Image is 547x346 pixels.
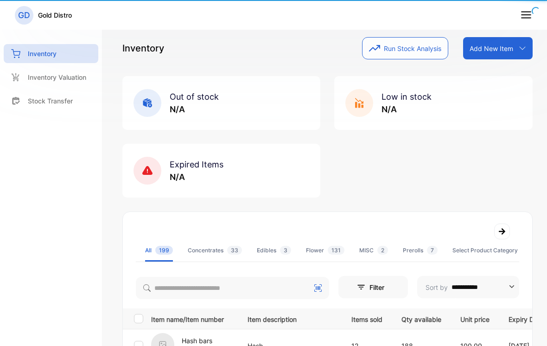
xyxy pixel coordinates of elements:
p: GD [18,9,30,21]
p: Expiry Date [509,313,544,324]
p: Item name/Item number [151,313,236,324]
p: N/A [170,171,223,183]
p: Gold Distro [38,10,72,20]
p: Sort by [426,282,448,292]
div: Edibles [257,246,291,255]
span: Out of stock [170,92,219,102]
p: Unit price [460,313,490,324]
div: Flower [306,246,344,255]
div: MISC [359,246,388,255]
div: Select Product Category [452,246,539,255]
div: Prerolls [403,246,438,255]
p: Items sold [351,313,382,324]
div: Concentrates [188,246,242,255]
p: Hash bars [182,336,212,346]
p: Inventory [122,41,164,55]
span: 3 [280,246,291,255]
span: 199 [155,246,173,255]
p: N/A [382,103,432,115]
p: Inventory Valuation [28,72,86,82]
a: Inventory [4,44,98,63]
p: Item description [248,313,332,324]
span: 131 [328,246,344,255]
p: N/A [170,103,219,115]
span: 2 [377,246,388,255]
button: Sort by [417,276,519,298]
button: Run Stock Analysis [362,37,448,59]
span: 7 [427,246,438,255]
span: Expired Items [170,160,223,169]
span: Low in stock [382,92,432,102]
p: Inventory [28,49,57,58]
a: Stock Transfer [4,91,98,110]
a: Inventory Valuation [4,68,98,87]
span: 33 [227,246,242,255]
p: Qty available [401,313,441,324]
div: All [145,246,173,255]
p: Stock Transfer [28,96,73,106]
p: Add New Item [470,44,513,53]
